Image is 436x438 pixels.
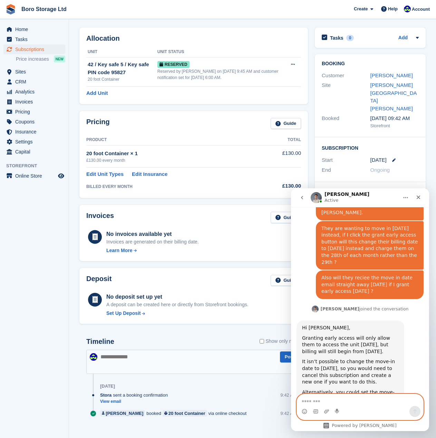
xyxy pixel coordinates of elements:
[106,247,132,254] div: Learn More
[106,293,249,301] div: No deposit set up yet
[260,338,264,345] input: Show only notes
[3,97,65,107] a: menu
[100,410,250,417] div: booked via online checkout
[118,218,129,229] button: Send a message…
[6,4,16,14] img: stora-icon-8386f47178a22dfd0bd8f6a31ec36ba5ce8667c1dd55bd0f319d3a0aa187defe.svg
[330,35,343,41] h2: Tasks
[88,76,157,82] div: 20 foot Container
[271,212,301,223] a: Guide
[132,170,167,178] a: Edit Insurance
[86,212,114,223] h2: Invoices
[86,275,112,286] h2: Deposit
[11,170,108,197] div: It isn’t possible to change the move-in date to [DATE], so you would need to cancel this subscrip...
[86,34,301,42] h2: Allocation
[15,127,57,137] span: Insurance
[370,122,419,129] div: Storefront
[6,132,133,260] div: Bradley says…
[11,147,108,167] div: Granting early access will only allow them to access the unit [DATE], but billing will still begi...
[3,107,65,117] a: menu
[15,147,57,157] span: Capital
[322,156,370,164] div: Start
[157,47,287,58] th: Unit Status
[16,55,65,63] a: Price increases NEW
[280,392,297,398] div: 9:42 AM
[15,97,57,107] span: Invoices
[15,117,57,127] span: Coupons
[15,137,57,147] span: Settings
[106,301,249,308] p: A deposit can be created here or directly from Storefront bookings.
[3,77,65,87] a: menu
[3,87,65,97] a: menu
[3,127,65,137] a: menu
[86,135,261,146] th: Product
[57,172,65,180] a: Preview store
[86,150,261,158] div: 20 foot Container × 1
[388,6,398,12] span: Help
[168,410,205,417] div: 20 foot Container
[3,44,65,54] a: menu
[86,183,261,190] div: BILLED EVERY MONTH
[15,171,57,181] span: Online Store
[86,118,110,129] h2: Pricing
[398,34,408,42] a: Add
[16,56,49,62] span: Price increases
[346,35,354,41] div: 0
[322,144,419,151] h2: Subscription
[100,399,171,405] a: View email
[370,72,413,78] a: [PERSON_NAME]
[6,206,132,218] textarea: Message…
[3,34,65,44] a: menu
[322,72,370,80] div: Customer
[106,230,199,238] div: No invoices available yet
[15,87,57,97] span: Analytics
[404,6,411,12] img: Tobie Hillier
[157,61,190,68] span: Reserved
[280,351,299,363] button: Post
[15,67,57,77] span: Sites
[106,410,143,417] div: [PERSON_NAME]
[106,310,141,317] div: Set Up Deposit
[106,310,249,317] a: Set Up Deposit
[100,392,171,398] div: sent a booking confirmation
[88,61,157,76] div: 42 / Key safe 5 / Key safe PIN code 95827
[86,89,108,97] a: Add Unit
[22,220,27,226] button: Gif picker
[261,135,301,146] th: Total
[261,182,301,190] div: £130.00
[11,201,108,241] div: Alternatively, you could set the move-in date to next month, grant early access, and raise a one-...
[86,157,261,163] div: £130.00 every month
[370,115,419,122] div: [DATE] 09:42 AM
[86,338,114,346] h2: Timeline
[11,136,108,143] div: Hi [PERSON_NAME],
[163,410,207,417] a: 20 foot Container
[86,47,157,58] th: Unit
[3,171,65,181] a: menu
[100,384,115,389] div: [DATE]
[157,68,287,81] div: Reserved by [PERSON_NAME] on [DATE] 9:45 AM and customer notification set for [DATE] 6:00 AM.
[271,275,301,286] a: Guide
[3,117,65,127] a: menu
[322,115,370,129] div: Booked
[100,392,112,398] span: Stora
[370,82,417,111] a: [PERSON_NAME][GEOGRAPHIC_DATA][PERSON_NAME]
[15,77,57,87] span: CRM
[3,147,65,157] a: menu
[280,410,297,417] div: 9:42 AM
[106,238,199,246] div: Invoices are generated on their billing date.
[260,338,301,345] label: Show only notes
[370,156,387,164] time: 2025-08-29 00:00:00 UTC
